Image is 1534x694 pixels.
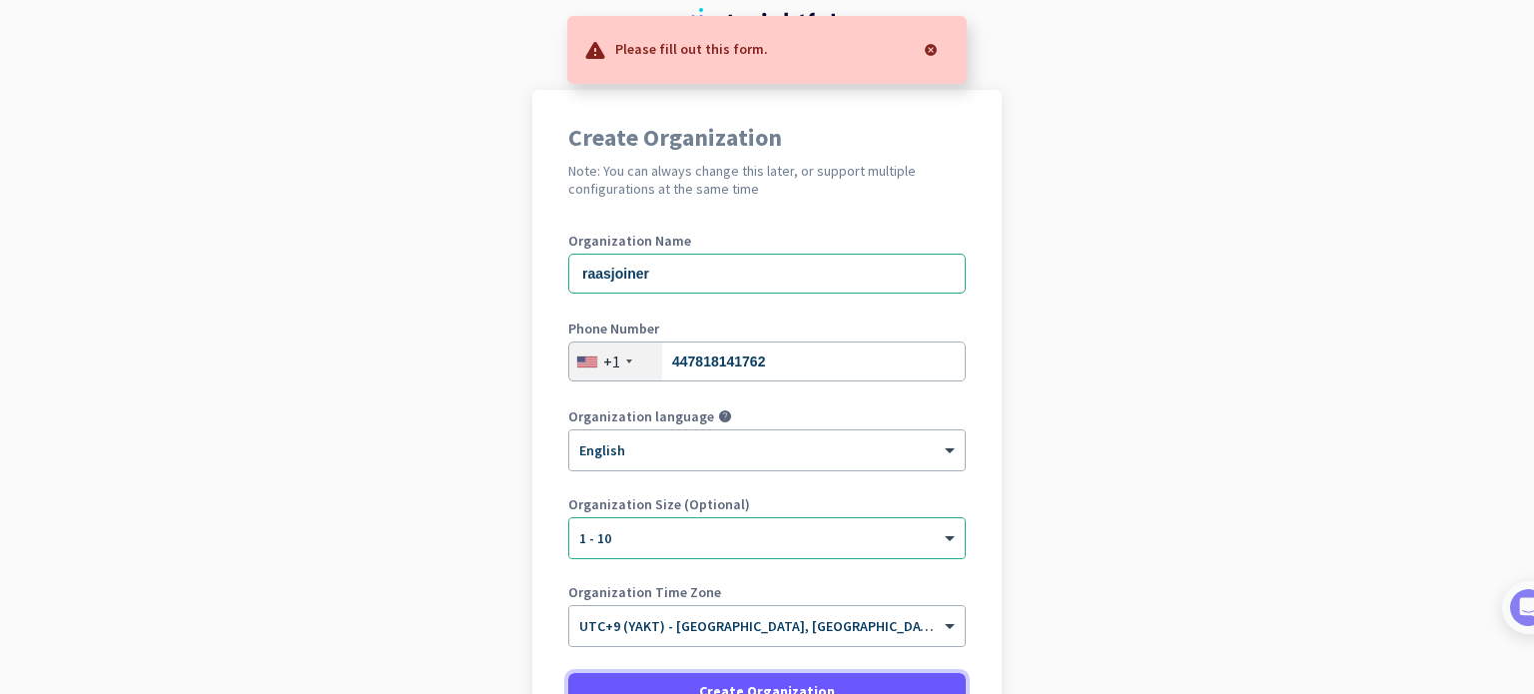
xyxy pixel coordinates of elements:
img: Insightful [683,8,851,40]
label: Organization Name [568,234,966,248]
label: Phone Number [568,322,966,336]
label: Organization Time Zone [568,585,966,599]
i: help [718,409,732,423]
input: What is the name of your organization? [568,254,966,294]
input: 201-555-0123 [568,342,966,381]
label: Organization Size (Optional) [568,497,966,511]
label: Organization language [568,409,714,423]
h2: Note: You can always change this later, or support multiple configurations at the same time [568,162,966,198]
div: +1 [603,351,620,371]
p: Please fill out this form. [615,38,768,58]
h1: Create Organization [568,126,966,150]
